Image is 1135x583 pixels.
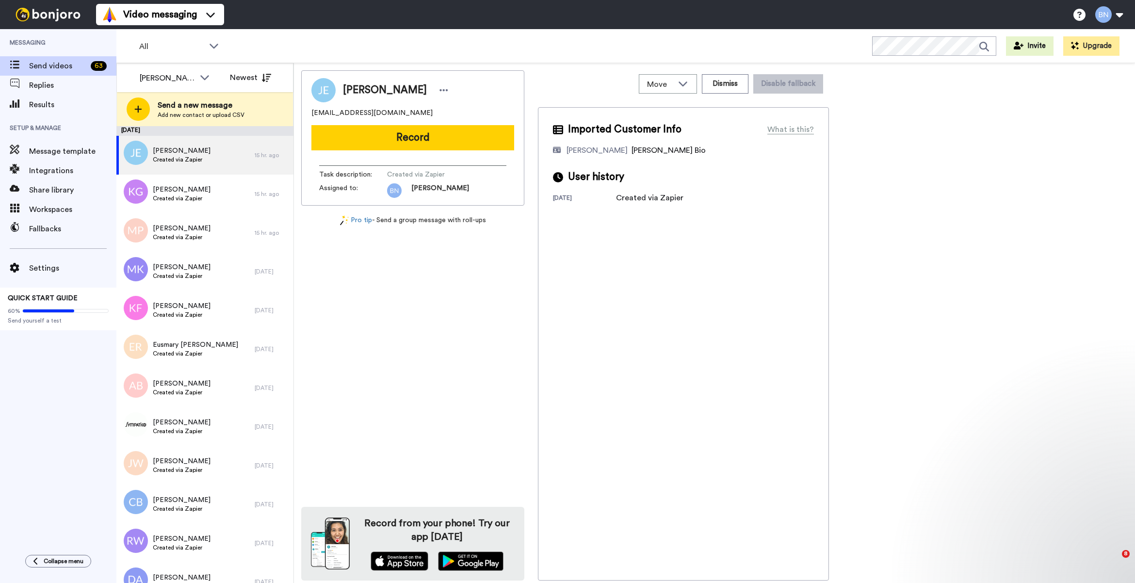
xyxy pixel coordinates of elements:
div: [DATE] [255,423,289,431]
span: Collapse menu [44,557,83,565]
img: cb.png [124,490,148,514]
img: je.png [124,141,148,165]
span: Fallbacks [29,223,116,235]
span: Replies [29,80,116,91]
span: Send a new message [158,99,244,111]
span: Task description : [319,170,387,179]
img: mp.png [124,218,148,243]
img: download [311,518,350,570]
span: Created via Zapier [153,350,238,357]
span: Created via Zapier [153,233,211,241]
span: [PERSON_NAME] [343,83,427,97]
div: [DATE] [116,126,293,136]
span: Created via Zapier [153,466,211,474]
img: er.png [124,335,148,359]
span: [EMAIL_ADDRESS][DOMAIN_NAME] [311,108,433,118]
span: Share library [29,184,116,196]
div: What is this? [767,124,814,135]
span: [PERSON_NAME] [153,534,211,544]
span: [PERSON_NAME] [153,146,211,156]
img: kg.png [124,179,148,204]
span: Imported Customer Info [568,122,681,137]
span: [PERSON_NAME] [153,185,211,194]
span: [PERSON_NAME] [153,456,211,466]
span: Add new contact or upload CSV [158,111,244,119]
img: bj-logo-header-white.svg [12,8,84,21]
span: [PERSON_NAME] [411,183,469,198]
span: [PERSON_NAME] [153,379,211,389]
span: Send yourself a test [8,317,109,324]
div: [DATE] [255,307,289,314]
div: [PERSON_NAME] [567,145,628,156]
div: 63 [91,61,107,71]
div: [DATE] [255,462,289,470]
img: vm-color.svg [102,7,117,22]
button: Record [311,125,514,150]
span: Results [29,99,116,111]
span: QUICK START GUIDE [8,295,78,302]
span: All [139,41,204,52]
img: magic-wand.svg [340,215,349,226]
span: [PERSON_NAME] [153,301,211,311]
span: User history [568,170,624,184]
div: 15 hr. ago [255,190,289,198]
span: [PERSON_NAME] [153,224,211,233]
span: Workspaces [29,204,116,215]
img: ab.png [124,373,148,398]
div: [DATE] [255,345,289,353]
img: jw.png [124,451,148,475]
span: Created via Zapier [153,544,211,551]
img: e204e60b-69d9-479d-90a7-866636673ca2.png [124,412,148,437]
span: Eusmary [PERSON_NAME] [153,340,238,350]
span: [PERSON_NAME] [153,418,211,427]
div: 15 hr. ago [255,151,289,159]
h4: Record from your phone! Try our app [DATE] [359,517,515,544]
span: Move [647,79,673,90]
span: Assigned to: [319,183,387,198]
span: 8 [1122,550,1130,558]
span: Created via Zapier [153,427,211,435]
img: mk.png [124,257,148,281]
span: [PERSON_NAME] [153,573,211,583]
img: bn.png [387,183,402,198]
div: [DATE] [255,501,289,508]
span: [PERSON_NAME] Bio [632,146,706,154]
button: Collapse menu [25,555,91,567]
span: Video messaging [123,8,197,21]
button: Invite [1006,36,1054,56]
div: [DATE] [553,194,616,204]
span: Created via Zapier [153,389,211,396]
div: Created via Zapier [616,192,683,204]
span: Message template [29,146,116,157]
img: kf.png [124,296,148,320]
iframe: Intercom live chat [1102,550,1125,573]
span: Settings [29,262,116,274]
span: Created via Zapier [153,311,211,319]
span: [PERSON_NAME] [153,495,211,505]
div: [PERSON_NAME] [140,72,195,84]
div: [DATE] [255,539,289,547]
div: [DATE] [255,268,289,275]
img: appstore [371,551,428,571]
span: Created via Zapier [153,156,211,163]
div: - Send a group message with roll-ups [301,215,524,226]
span: Created via Zapier [153,272,211,280]
span: Created via Zapier [387,170,479,179]
button: Upgrade [1063,36,1119,56]
span: Created via Zapier [153,505,211,513]
div: 15 hr. ago [255,229,289,237]
span: [PERSON_NAME] [153,262,211,272]
a: Pro tip [340,215,372,226]
span: Integrations [29,165,116,177]
span: 60% [8,307,20,315]
span: Created via Zapier [153,194,211,202]
button: Dismiss [702,74,748,94]
img: Image of Joann Eustache [311,78,336,102]
img: playstore [438,551,503,571]
span: Send videos [29,60,87,72]
img: rw.png [124,529,148,553]
button: Newest [223,68,278,87]
button: Disable fallback [753,74,823,94]
div: [DATE] [255,384,289,392]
